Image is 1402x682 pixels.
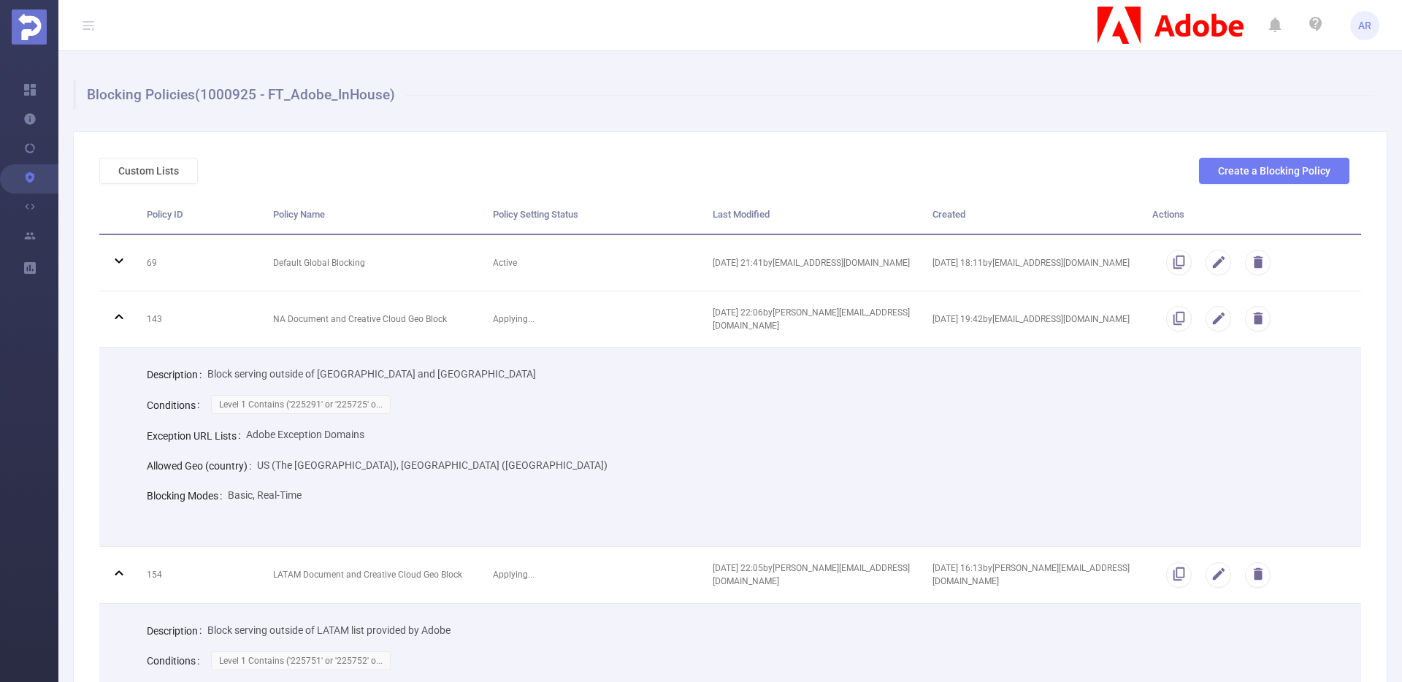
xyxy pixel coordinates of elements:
span: Last Modified [713,209,770,220]
label: Description [147,369,207,380]
span: [DATE] 21:41 by [EMAIL_ADDRESS][DOMAIN_NAME] [713,258,910,268]
span: Block serving outside of LATAM list provided by Adobe [207,624,451,636]
span: Level 1 Contains ('225291' or '225725' o... [211,395,391,414]
span: Block serving outside of [GEOGRAPHIC_DATA] and [GEOGRAPHIC_DATA] [207,368,536,380]
td: Default Global Blocking [262,235,482,291]
span: [DATE] 22:06 by [PERSON_NAME][EMAIL_ADDRESS][DOMAIN_NAME] [713,307,910,331]
span: Level 1 Contains ('225751' or '225752' o... [211,651,391,670]
button: Create a Blocking Policy [1199,158,1349,184]
span: [DATE] 22:05 by [PERSON_NAME][EMAIL_ADDRESS][DOMAIN_NAME] [713,563,910,586]
label: Description [147,625,207,637]
td: LATAM Document and Creative Cloud Geo Block [262,547,482,603]
span: Actions [1152,209,1184,220]
span: Policy Name [273,209,325,220]
span: Adobe Exception Domains [246,429,364,440]
span: Active [493,258,517,268]
td: 143 [136,291,262,348]
label: Conditions [147,655,205,667]
span: Basic, Real-Time [228,489,302,501]
h1: Blocking Policies (1000925 - FT_Adobe_InHouse) [73,80,1375,110]
label: Blocking Modes [147,490,228,502]
a: Custom Lists [99,165,198,177]
img: Protected Media [12,9,47,45]
label: Allowed Geo (country) [147,460,257,472]
label: Conditions [147,399,205,411]
span: Policy ID [147,209,183,220]
td: 69 [136,235,262,291]
span: Applying... [493,314,535,324]
td: 154 [136,547,262,603]
span: [DATE] 19:42 by [EMAIL_ADDRESS][DOMAIN_NAME] [932,314,1130,324]
span: Policy Setting Status [493,209,578,220]
td: NA Document and Creative Cloud Geo Block [262,291,482,348]
button: Custom Lists [99,158,198,184]
span: Created [932,209,965,220]
span: US (The [GEOGRAPHIC_DATA]), [GEOGRAPHIC_DATA] ([GEOGRAPHIC_DATA]) [257,459,608,471]
span: Applying... [493,570,535,580]
span: [DATE] 18:11 by [EMAIL_ADDRESS][DOMAIN_NAME] [932,258,1130,268]
span: AR [1358,11,1371,40]
label: Exception URL Lists [147,430,246,442]
span: [DATE] 16:13 by [PERSON_NAME][EMAIL_ADDRESS][DOMAIN_NAME] [932,563,1130,586]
